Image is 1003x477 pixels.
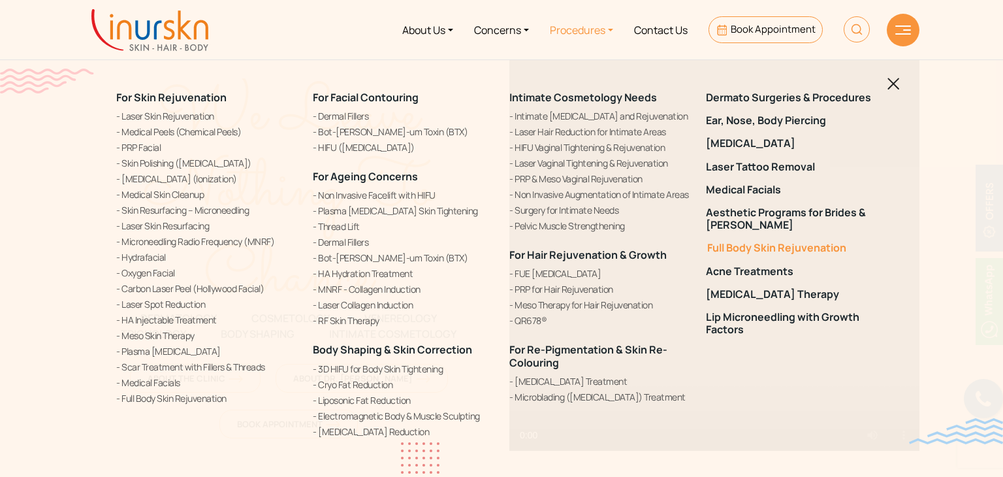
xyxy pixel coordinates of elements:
[313,125,494,139] a: Bot-[PERSON_NAME]-um Toxin (BTX)
[116,376,297,389] a: Medical Facials
[509,390,690,404] a: Microblading ([MEDICAL_DATA]) Treatment
[509,140,690,154] a: HIFU Vaginal Tightening & Rejuvenation
[509,374,690,388] a: [MEDICAL_DATA] Treatment
[116,109,297,123] a: Laser Skin Rejuvenation
[116,156,297,170] a: Skin Polishing ([MEDICAL_DATA])
[509,109,690,123] a: Intimate [MEDICAL_DATA] and Rejuvenation
[509,267,690,280] a: FUE [MEDICAL_DATA]
[509,342,667,369] a: For Re-Pigmentation & Skin Re-Colouring
[909,418,1003,444] img: bluewave
[313,188,494,202] a: Non Invasive Facelift with HIFU
[116,172,297,186] a: [MEDICAL_DATA] (Ionization)
[313,235,494,249] a: Dermal Fillers
[116,235,297,248] a: Microneedling Radio Frequency (MNRF)
[706,91,887,104] a: Dermato Surgeries & Procedures
[313,393,494,407] a: Liposonic Fat Reduction
[313,169,418,184] a: For Ageing Concerns
[116,344,297,358] a: Plasma [MEDICAL_DATA]
[116,140,297,154] a: PRP Facial
[706,206,887,231] a: Aesthetic Programs for Brides & [PERSON_NAME]
[895,25,911,35] img: hamLine.svg
[706,184,887,196] a: Medical Facials
[313,362,494,376] a: 3D HIFU for Body Skin Tightening
[116,250,297,264] a: Hydrafacial
[313,220,494,233] a: Thread Lift
[116,313,297,327] a: HA Injectable Treatment
[313,425,494,438] a: [MEDICAL_DATA] Reduction
[464,5,539,54] a: Concerns
[116,297,297,311] a: Laser Spot Reduction
[313,342,472,357] a: Body Shaping & Skin Correction
[116,282,297,295] a: Carbon Laser Peel (Hollywood Facial)
[313,314,494,327] a: RF Skin Therapy
[509,219,690,233] a: Pelvic Muscle Strengthening
[509,156,690,170] a: Laser Vaginal Tightening & Rejuvenation
[509,314,690,327] a: QR678®
[116,360,297,374] a: Scar Treatment with Fillers & Threads
[313,140,494,154] a: HIFU ([MEDICAL_DATA])
[539,5,624,54] a: Procedures
[313,282,494,296] a: MNRF - Collagen Induction
[313,267,494,280] a: HA Hydration Treatment
[624,5,698,54] a: Contact Us
[313,378,494,391] a: Cryo Fat Reduction
[731,22,816,36] span: Book Appointment
[313,298,494,312] a: Laser Collagen Induction
[887,78,900,90] img: blackclosed
[706,161,887,173] a: Laser Tattoo Removal
[116,90,227,105] a: For Skin Rejuvenation
[116,219,297,233] a: Laser Skin Resurfacing
[116,203,297,217] a: Skin Resurfacing – Microneedling
[509,282,690,296] a: PRP for Hair Rejuvenation
[706,265,887,278] a: Acne Treatments
[313,409,494,423] a: Electromagnetic Body & Muscle Sculpting
[509,90,657,105] a: Intimate Cosmetology Needs
[509,203,690,217] a: Surgery for Intimate Needs
[706,114,887,127] a: Ear, Nose, Body Piercing
[509,172,690,186] a: PRP & Meso Vaginal Rejuvenation
[313,90,419,105] a: For Facial Contouring
[706,288,887,301] a: [MEDICAL_DATA] Therapy
[313,251,494,265] a: Bot-[PERSON_NAME]-um Toxin (BTX)
[509,248,667,262] a: For Hair Rejuvenation & Growth
[708,16,823,43] a: Book Appointment
[91,9,208,51] img: inurskn-logo
[313,204,494,218] a: Plasma [MEDICAL_DATA] Skin Tightening
[116,188,297,201] a: Medical Skin Cleanup
[706,242,887,254] a: Full Body Skin Rejuvenation
[116,329,297,342] a: Meso Skin Therapy
[509,298,690,312] a: Meso Therapy for Hair Rejuvenation
[392,5,464,54] a: About Us
[116,266,297,280] a: Oxygen Facial
[706,311,887,336] a: Lip Microneedling with Growth Factors
[509,188,690,201] a: Non Invasive Augmentation of Intimate Areas
[509,125,690,139] a: Laser Hair Reduction for Intimate Areas
[116,125,297,139] a: Medical Peels (Chemical Peels)
[706,137,887,150] a: [MEDICAL_DATA]
[313,109,494,123] a: Dermal Fillers
[844,16,870,42] img: HeaderSearch
[116,391,297,405] a: Full Body Skin Rejuvenation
